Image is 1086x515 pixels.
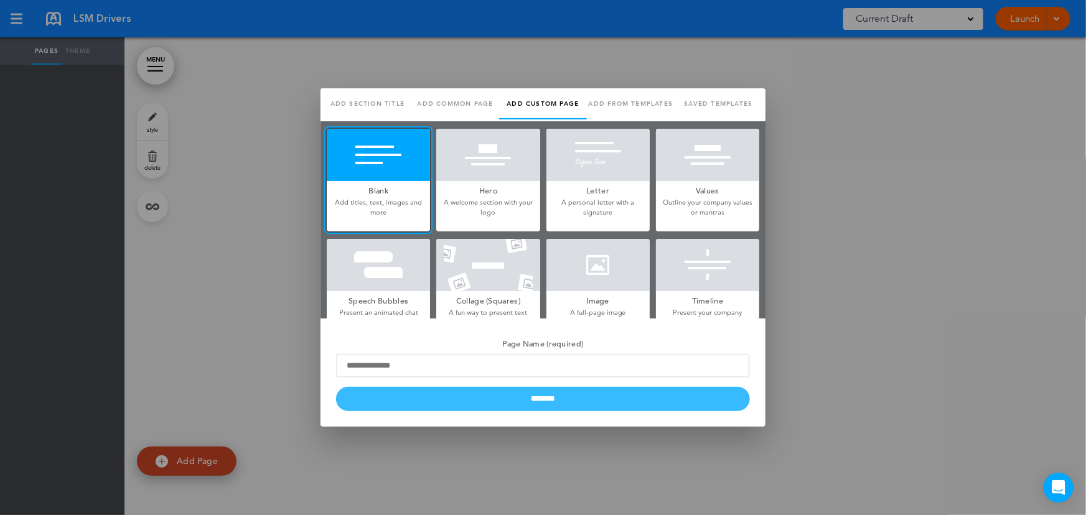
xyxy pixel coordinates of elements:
a: Add section title [324,88,411,119]
h5: Image [546,291,650,309]
a: Saved templates [675,88,762,119]
input: Page Name (required) [336,354,750,378]
a: Add common page [411,88,499,119]
p: Present an animated chat conversation [327,308,430,327]
h5: Letter [546,181,650,198]
p: A fun way to present text and photos [436,308,540,327]
p: A full-page image [546,308,650,317]
h5: Timeline [656,291,759,309]
a: Add custom page [499,88,587,119]
h5: Hero [436,181,540,198]
h5: Page Name (required) [336,334,750,351]
p: A welcome section with your logo [436,198,540,217]
p: Present your company history [656,308,759,327]
h5: Speech Bubbles [327,291,430,309]
h5: Values [656,181,759,198]
p: Add titles, text, images and more [327,198,430,217]
div: Open Intercom Messenger [1044,473,1074,503]
a: Add from templates [587,88,675,119]
p: A personal letter with a signature [546,198,650,217]
h5: Collage (Squares) [436,291,540,309]
p: Outline your company values or mantras [656,198,759,217]
h5: Blank [327,181,430,198]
